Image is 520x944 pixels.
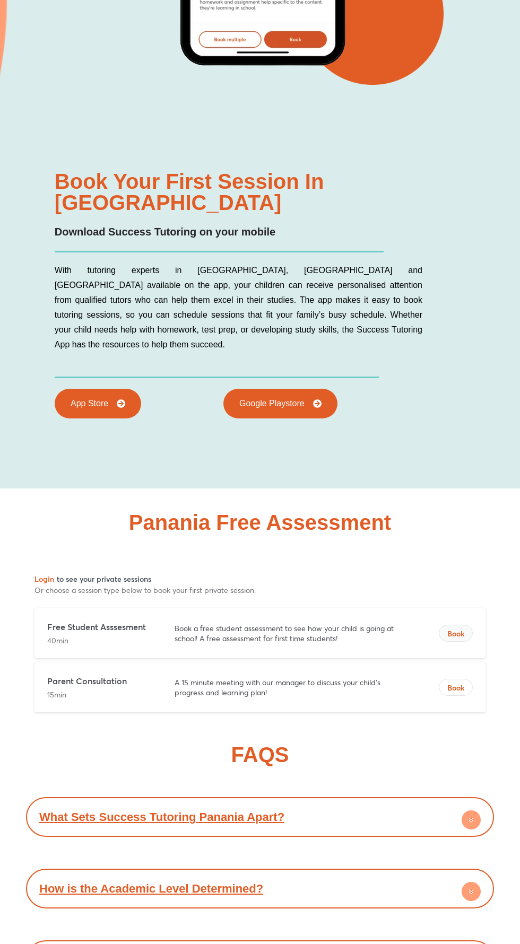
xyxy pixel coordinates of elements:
h2: Panania Free Assessment [129,512,391,533]
h2: Download Success Tutoring on your mobile [55,224,518,240]
a: What Sets Success Tutoring Panania Apart? [39,810,284,824]
h2: FAQS [231,744,289,765]
span: App Store [71,399,108,408]
a: Google Playstore [223,389,337,418]
p: With tutoring experts in [GEOGRAPHIC_DATA], [GEOGRAPHIC_DATA] and [GEOGRAPHIC_DATA] available on ... [55,263,422,352]
a: How is the Academic Level Determined? [39,882,263,895]
a: App Store [55,389,141,418]
h2: Book Your First Session in [GEOGRAPHIC_DATA] [55,171,518,213]
div: What Sets Success Tutoring Panania Apart? [31,802,489,832]
span: Google Playstore [239,399,305,408]
div: How is the Academic Level Determined? [31,874,489,903]
iframe: Chat Widget [344,824,520,944]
